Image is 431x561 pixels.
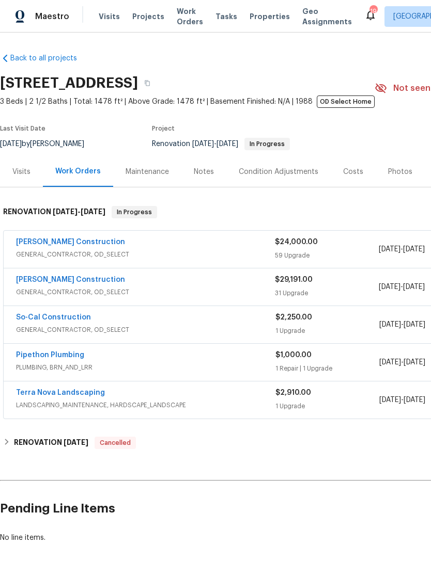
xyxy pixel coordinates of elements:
[192,140,214,148] span: [DATE]
[379,244,425,254] span: -
[177,6,203,27] span: Work Orders
[245,141,289,147] span: In Progress
[379,246,401,253] span: [DATE]
[379,321,401,328] span: [DATE]
[132,11,164,22] span: Projects
[275,389,311,396] span: $2,910.00
[275,363,379,374] div: 1 Repair | 1 Upgrade
[275,326,379,336] div: 1 Upgrade
[53,208,78,215] span: [DATE]
[16,276,125,283] a: [PERSON_NAME] Construction
[194,167,214,177] div: Notes
[379,357,425,367] span: -
[12,167,30,177] div: Visits
[16,249,275,260] span: GENERAL_CONTRACTOR, OD_SELECT
[388,167,412,177] div: Photos
[192,140,238,148] span: -
[379,359,401,366] span: [DATE]
[404,396,425,404] span: [DATE]
[379,282,425,292] span: -
[370,6,377,17] div: 19
[343,167,363,177] div: Costs
[404,359,425,366] span: [DATE]
[16,400,275,410] span: LANDSCAPING_MAINTENANCE, HARDSCAPE_LANDSCAPE
[275,238,318,246] span: $24,000.00
[16,238,125,246] a: [PERSON_NAME] Construction
[250,11,290,22] span: Properties
[275,276,313,283] span: $29,191.00
[317,95,375,108] span: OD Select Home
[96,438,135,448] span: Cancelled
[14,437,88,449] h6: RENOVATION
[16,314,91,321] a: So-Cal Construction
[126,167,169,177] div: Maintenance
[379,319,425,330] span: -
[152,125,175,132] span: Project
[275,250,378,261] div: 59 Upgrade
[138,74,157,92] button: Copy Address
[16,389,105,396] a: Terra Nova Landscaping
[64,439,88,446] span: [DATE]
[275,288,378,298] div: 31 Upgrade
[152,140,290,148] span: Renovation
[379,283,401,291] span: [DATE]
[16,362,275,373] span: PLUMBING, BRN_AND_LRR
[275,314,312,321] span: $2,250.00
[275,401,379,411] div: 1 Upgrade
[81,208,105,215] span: [DATE]
[302,6,352,27] span: Geo Assignments
[379,396,401,404] span: [DATE]
[403,283,425,291] span: [DATE]
[404,321,425,328] span: [DATE]
[99,11,120,22] span: Visits
[55,166,101,177] div: Work Orders
[16,351,84,359] a: Pipethon Plumbing
[113,207,156,217] span: In Progress
[379,395,425,405] span: -
[16,287,275,297] span: GENERAL_CONTRACTOR, OD_SELECT
[16,325,275,335] span: GENERAL_CONTRACTOR, OD_SELECT
[275,351,312,359] span: $1,000.00
[3,206,105,218] h6: RENOVATION
[217,140,238,148] span: [DATE]
[35,11,69,22] span: Maestro
[403,246,425,253] span: [DATE]
[215,13,237,20] span: Tasks
[239,167,318,177] div: Condition Adjustments
[53,208,105,215] span: -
